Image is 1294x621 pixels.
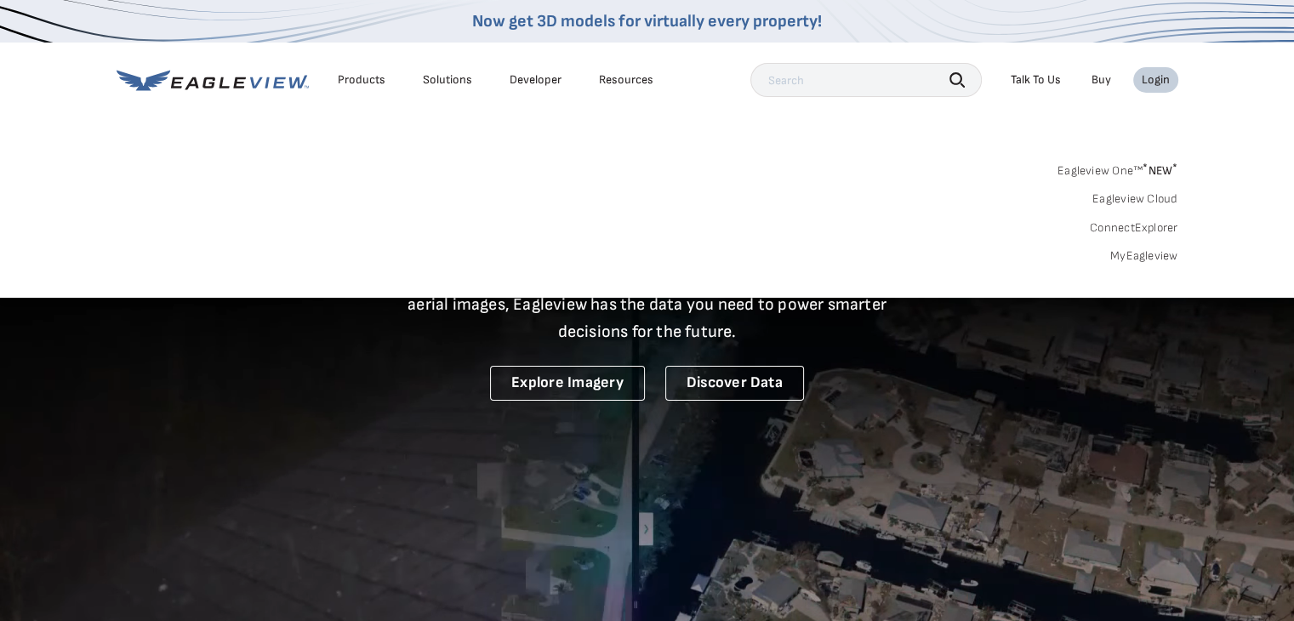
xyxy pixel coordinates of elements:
[490,366,645,401] a: Explore Imagery
[1092,72,1111,88] a: Buy
[1110,248,1178,264] a: MyEagleview
[1057,158,1178,178] a: Eagleview One™*NEW*
[423,72,472,88] div: Solutions
[510,72,561,88] a: Developer
[599,72,653,88] div: Resources
[1143,163,1177,178] span: NEW
[665,366,804,401] a: Discover Data
[1092,191,1178,207] a: Eagleview Cloud
[1011,72,1061,88] div: Talk To Us
[338,72,385,88] div: Products
[1090,220,1178,236] a: ConnectExplorer
[387,264,908,345] p: A new era starts here. Built on more than 3.5 billion high-resolution aerial images, Eagleview ha...
[750,63,982,97] input: Search
[472,11,822,31] a: Now get 3D models for virtually every property!
[1142,72,1170,88] div: Login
